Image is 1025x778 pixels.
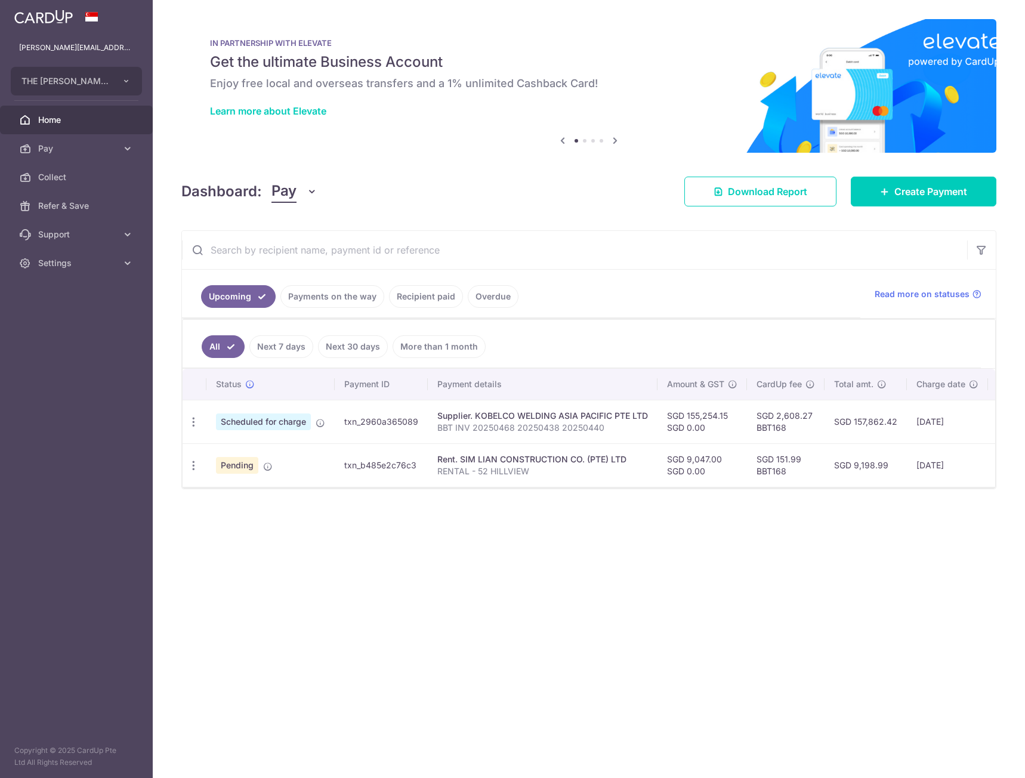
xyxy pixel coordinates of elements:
p: [PERSON_NAME][EMAIL_ADDRESS][PERSON_NAME][DOMAIN_NAME] [19,42,134,54]
span: Amount & GST [667,378,724,390]
a: Create Payment [851,177,996,206]
h4: Dashboard: [181,181,262,202]
div: Supplier. KOBELCO WELDING ASIA PACIFIC PTE LTD [437,410,648,422]
td: [DATE] [907,443,988,487]
a: Upcoming [201,285,276,308]
button: THE [PERSON_NAME] TRADING PTE. LTD. [11,67,142,95]
a: Read more on statuses [875,288,981,300]
a: Overdue [468,285,518,308]
p: BBT INV 20250468 20250438 20250440 [437,422,648,434]
h5: Get the ultimate Business Account [210,53,968,72]
a: Next 30 days [318,335,388,358]
button: Pay [271,180,317,203]
td: [DATE] [907,400,988,443]
span: THE [PERSON_NAME] TRADING PTE. LTD. [21,75,110,87]
td: SGD 9,198.99 [825,443,907,487]
td: txn_2960a365089 [335,400,428,443]
p: IN PARTNERSHIP WITH ELEVATE [210,38,968,48]
span: Read more on statuses [875,288,970,300]
span: Charge date [916,378,965,390]
td: txn_b485e2c76c3 [335,443,428,487]
span: Pay [271,180,297,203]
a: All [202,335,245,358]
a: Learn more about Elevate [210,105,326,117]
span: Download Report [728,184,807,199]
span: Pending [216,457,258,474]
span: CardUp fee [757,378,802,390]
td: SGD 2,608.27 BBT168 [747,400,825,443]
a: Payments on the way [280,285,384,308]
span: Total amt. [834,378,873,390]
td: SGD 9,047.00 SGD 0.00 [657,443,747,487]
span: Refer & Save [38,200,117,212]
a: More than 1 month [393,335,486,358]
iframe: Opens a widget where you can find more information [949,742,1013,772]
img: Renovation banner [181,19,996,153]
span: Scheduled for charge [216,413,311,430]
p: RENTAL - 52 HILLVIEW [437,465,648,477]
div: Rent. SIM LIAN CONSTRUCTION CO. (PTE) LTD [437,453,648,465]
td: SGD 151.99 BBT168 [747,443,825,487]
span: Status [216,378,242,390]
th: Payment ID [335,369,428,400]
a: Next 7 days [249,335,313,358]
span: Pay [38,143,117,155]
span: Collect [38,171,117,183]
span: Create Payment [894,184,967,199]
td: SGD 155,254.15 SGD 0.00 [657,400,747,443]
span: Home [38,114,117,126]
img: CardUp [14,10,73,24]
input: Search by recipient name, payment id or reference [182,231,967,269]
a: Download Report [684,177,836,206]
td: SGD 157,862.42 [825,400,907,443]
h6: Enjoy free local and overseas transfers and a 1% unlimited Cashback Card! [210,76,968,91]
a: Recipient paid [389,285,463,308]
span: Settings [38,257,117,269]
th: Payment details [428,369,657,400]
span: Support [38,229,117,240]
